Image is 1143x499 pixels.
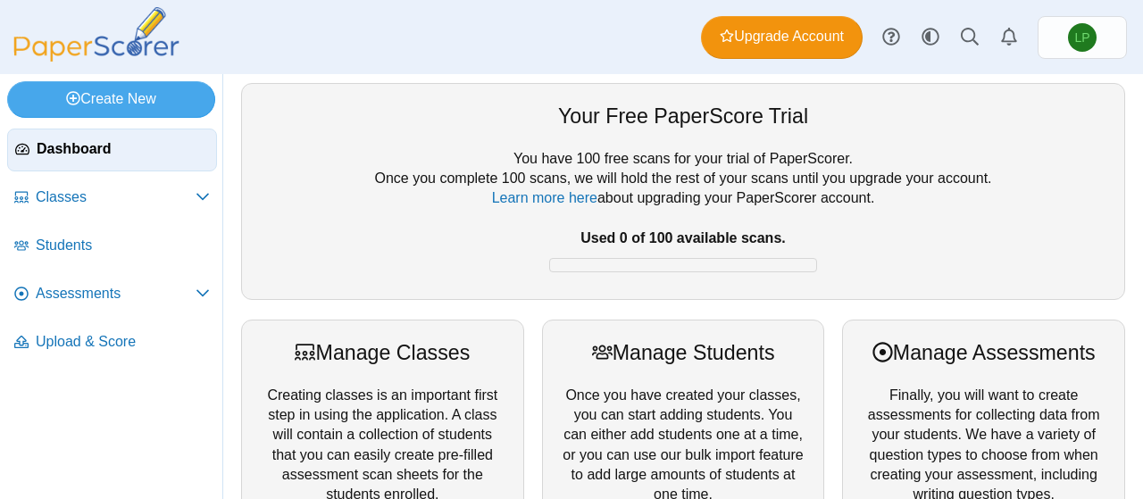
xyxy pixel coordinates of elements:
span: Assessments [36,284,196,304]
div: Manage Classes [260,338,505,367]
span: Students [36,236,210,255]
span: Dashboard [37,139,209,159]
span: Classes [36,187,196,207]
a: PaperScorer [7,49,186,64]
a: Dashboard [7,129,217,171]
span: Luis Pena [1074,31,1089,44]
span: Upload & Score [36,332,210,352]
img: PaperScorer [7,7,186,62]
div: You have 100 free scans for your trial of PaperScorer. Once you complete 100 scans, we will hold ... [260,149,1106,281]
div: Manage Assessments [861,338,1106,367]
a: Classes [7,177,217,220]
a: Luis Pena [1038,16,1127,59]
a: Alerts [989,18,1029,57]
b: Used 0 of 100 available scans. [580,230,785,245]
a: Students [7,225,217,268]
a: Upload & Score [7,321,217,364]
span: Luis Pena [1068,23,1097,52]
span: Upgrade Account [720,27,844,46]
a: Assessments [7,273,217,316]
a: Create New [7,81,215,117]
a: Learn more here [492,190,597,205]
div: Your Free PaperScore Trial [260,102,1106,130]
a: Upgrade Account [701,16,863,59]
div: Manage Students [561,338,806,367]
